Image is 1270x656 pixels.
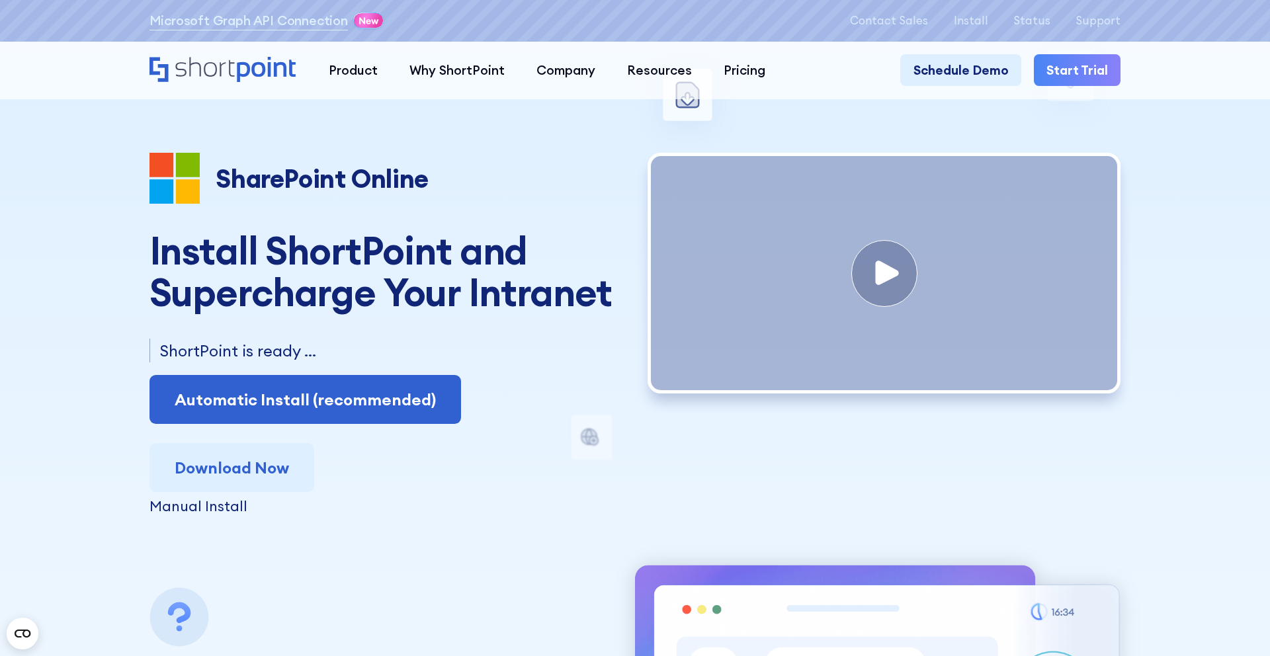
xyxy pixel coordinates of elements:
[149,11,348,30] a: Microsoft Graph API Connection
[149,57,297,85] a: Home
[1034,54,1121,86] a: Start Trial
[409,61,505,80] div: Why ShortPoint
[216,164,428,194] p: SharePoint Online
[850,15,928,27] a: Contact Sales
[627,61,692,80] div: Resources
[149,153,200,204] img: Microsoft 365 logo
[149,375,462,424] a: Automatic Install (recommended)
[954,15,988,27] a: Install
[149,443,315,492] a: Download Now
[900,54,1021,86] a: Schedule Demo
[611,54,708,86] a: Resources
[159,339,622,362] p: ShortPoint is ready ...
[7,618,38,649] button: Open CMP widget
[394,54,521,86] a: Why ShortPoint
[1032,503,1270,656] iframe: Chat Widget
[1076,15,1121,27] a: Support
[149,499,622,514] div: Manual Install
[1013,15,1050,27] a: Status
[313,54,394,86] a: Product
[521,54,611,86] a: Company
[536,61,595,80] div: Company
[708,54,781,86] a: Pricing
[329,61,378,80] div: Product
[724,61,765,80] div: Pricing
[149,229,622,313] h1: Install ShortPoint and Supercharge Your Intranet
